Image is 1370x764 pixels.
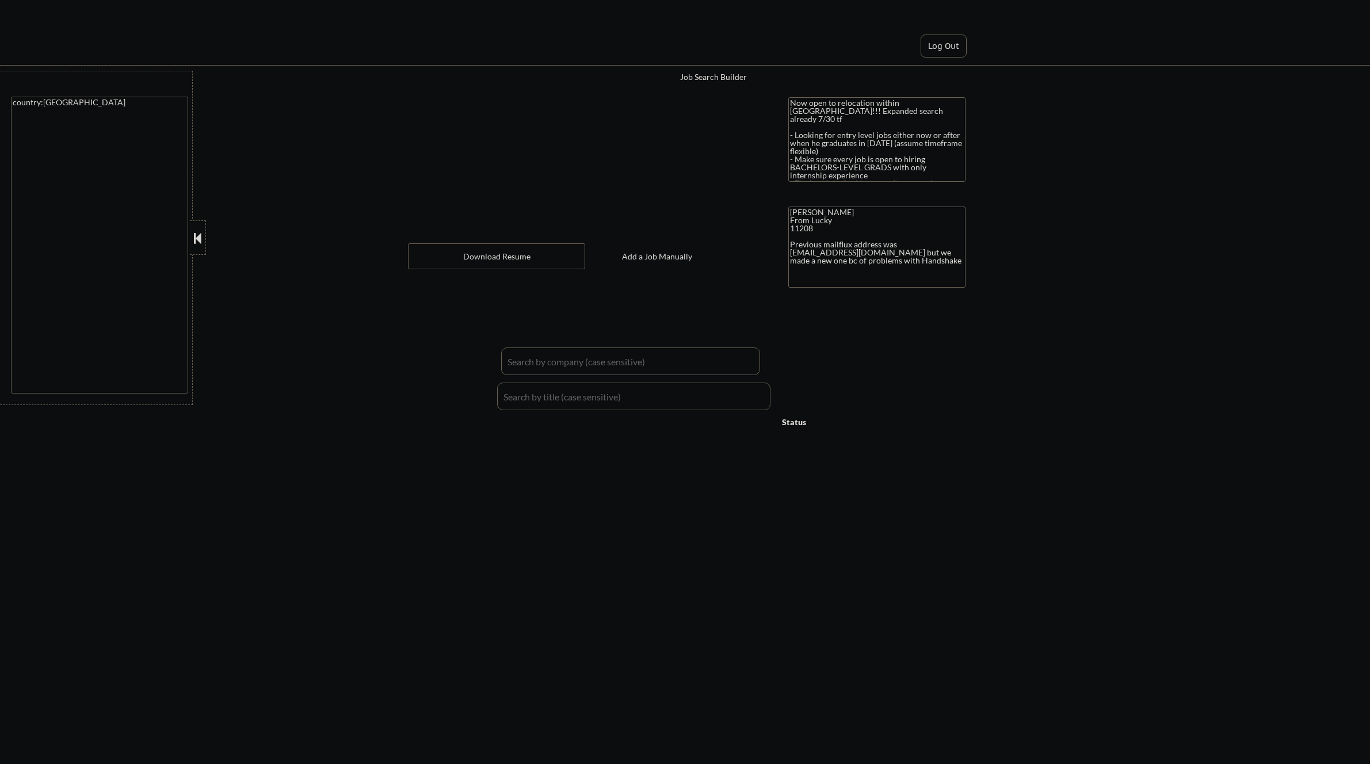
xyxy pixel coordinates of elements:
input: Search by title (case sensitive) [497,383,770,410]
button: Log Out [921,35,967,58]
div: Job Search Builder [680,73,747,81]
a: Job Search Builder [680,72,747,84]
div: Status [782,411,881,432]
button: Download Resume [408,243,585,269]
button: Add a Job Manually [599,246,715,268]
input: Search by company (case sensitive) [501,347,760,375]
